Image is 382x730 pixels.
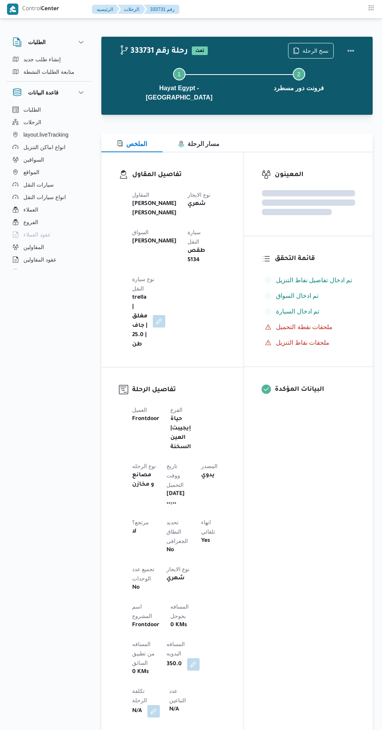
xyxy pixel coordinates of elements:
[132,407,147,413] span: العميل
[23,55,61,64] span: إنشاء طلب جديد
[201,536,210,546] b: Yes
[12,88,86,97] button: قاعدة البيانات
[9,241,89,253] button: المقاولين
[166,546,174,555] b: No
[119,46,188,57] h2: 333731 رحلة رقم
[9,103,89,116] button: الطلبات
[23,267,56,277] span: اجهزة التليفون
[9,166,89,178] button: المواقع
[262,305,355,318] button: تم ادخال السيارة
[187,246,211,265] b: طقص 5134
[169,705,179,714] b: N/A
[132,199,177,218] b: [PERSON_NAME] [PERSON_NAME]
[9,253,89,266] button: عقود المقاولين
[28,37,46,47] h3: الطلبات
[276,324,332,330] span: ملحقات نقطة التحميل
[276,277,352,283] span: تم ادخال تفاصيل نفاط التنزيل
[166,519,188,544] span: تحديد النطاق الجغرافى
[132,621,159,630] b: Frontdoor
[132,229,149,235] span: السواق
[132,471,156,490] b: مصانع و مخازن
[23,180,54,189] span: سيارات النقل
[132,668,149,677] b: 0 KMs
[9,178,89,191] button: سيارات النقل
[170,415,194,452] b: حياة إيجيبت|العين السخنة
[23,167,39,177] span: المواقع
[23,230,51,239] span: عقود العملاء
[169,688,186,703] span: عدد التباعين
[187,229,201,245] span: سيارة النقل
[302,46,329,55] span: نسخ الرحلة
[7,4,18,15] img: X8yXhbKr1z7QwAAAABJRU5ErkJggg==
[23,255,57,264] span: عقود المقاولين
[343,43,359,59] button: Actions
[9,141,89,153] button: انواع اماكن التنزيل
[144,5,179,14] button: 333731 رقم
[262,337,355,349] button: ملحقات نقاط التنزيل
[12,37,86,47] button: الطلبات
[132,237,177,246] b: [PERSON_NAME]
[119,59,239,109] button: Hayat Egypt - [GEOGRAPHIC_DATA]
[23,217,38,227] span: الفروع
[201,471,215,480] b: يدوي
[23,105,41,114] span: الطلبات
[132,688,147,703] span: تكلفة الرحلة
[276,292,318,299] span: تم ادخال السواق
[132,583,140,593] b: No
[166,574,185,583] b: شهري
[275,385,355,395] h3: البيانات المؤكدة
[166,660,182,669] b: 350.0
[187,192,210,198] span: نوع الايجار
[166,463,184,488] span: تاريخ ووقت التحميل
[132,707,142,716] b: N/A
[132,385,226,395] h3: تفاصيل الرحلة
[276,322,332,332] span: ملحقات نقطة التحميل
[23,118,41,127] span: الرحلات
[275,254,355,264] h3: قائمة التحقق
[92,5,119,14] button: الرئيسيه
[262,321,355,333] button: ملحقات نقطة التحميل
[126,84,233,102] span: Hayat Egypt - [GEOGRAPHIC_DATA]
[170,604,189,619] span: المسافه بجوجل
[118,5,145,14] button: الرحلات
[117,141,147,147] span: الملخص
[9,266,89,278] button: اجهزة التليفون
[166,641,185,657] span: المسافه اليدويه
[132,641,155,666] span: المسافه من تطبيق السائق
[132,463,156,469] span: نوع الرحله
[9,66,89,78] button: متابعة الطلبات النشطة
[9,228,89,241] button: عقود العملاء
[41,6,59,12] b: Center
[170,407,182,413] span: الفرع
[288,43,334,59] button: نسخ الرحلة
[6,103,92,272] div: قاعدة البيانات
[6,53,92,81] div: الطلبات
[276,338,329,347] span: ملحقات نقاط التنزيل
[262,274,355,287] button: تم ادخال تفاصيل نفاط التنزيل
[166,490,190,508] b: [DATE] ٠٠:٠٠
[132,276,154,292] span: نوع سيارة النقل
[9,128,89,141] button: layout.liveTracking
[132,192,149,198] span: المقاول
[275,170,355,180] h3: المعينون
[23,67,74,77] span: متابعة الطلبات النشطة
[9,203,89,216] button: العملاء
[274,84,324,93] span: فرونت دور مسطرد
[170,621,187,630] b: 0 KMs
[23,205,38,214] span: العملاء
[23,242,44,252] span: المقاولين
[276,291,318,301] span: تم ادخال السواق
[276,308,319,315] span: تم ادخال السيارة
[239,59,359,99] button: فرونت دور مسطرد
[187,199,206,209] b: شهري
[9,216,89,228] button: الفروع
[132,415,159,424] b: Frontdoor
[23,130,68,139] span: layout.liveTracking
[178,141,219,147] span: مسار الرحلة
[132,293,147,349] b: trella | مغلق | جاف | 25.0 طن
[195,49,204,53] b: تمت
[166,566,189,572] span: نوع الايجار
[201,463,218,469] span: المصدر
[192,46,208,55] span: تمت
[9,53,89,66] button: إنشاء طلب جديد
